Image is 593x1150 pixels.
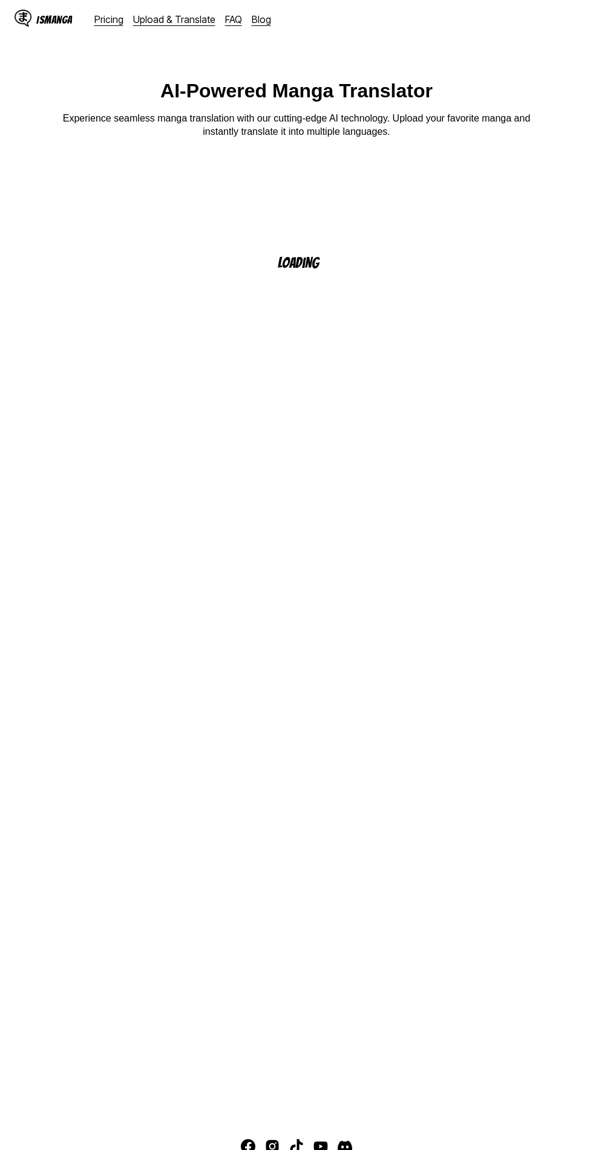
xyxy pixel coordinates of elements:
[278,255,335,270] p: Loading
[133,13,215,25] a: Upload & Translate
[225,13,242,25] a: FAQ
[160,80,433,102] h1: AI-Powered Manga Translator
[15,10,94,29] a: IsManga LogoIsManga
[54,112,539,139] p: Experience seamless manga translation with our cutting-edge AI technology. Upload your favorite m...
[15,10,31,27] img: IsManga Logo
[252,13,271,25] a: Blog
[36,14,73,25] div: IsManga
[94,13,123,25] a: Pricing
